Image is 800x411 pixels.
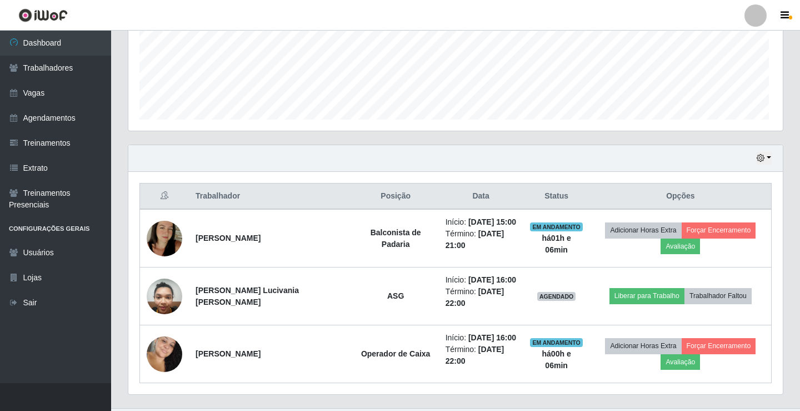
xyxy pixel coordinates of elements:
img: 1757773919254.jpeg [147,273,182,320]
button: Avaliação [661,354,700,370]
strong: há 01 h e 06 min [542,234,571,254]
button: Adicionar Horas Extra [605,338,681,354]
strong: ASG [387,291,404,300]
strong: Operador de Caixa [361,349,431,358]
span: EM ANDAMENTO [530,222,583,231]
strong: [PERSON_NAME] Lucivania [PERSON_NAME] [196,286,299,306]
img: 1682443314153.jpeg [147,207,182,270]
li: Início: [446,274,517,286]
time: [DATE] 15:00 [468,217,516,226]
th: Data [439,184,523,210]
li: Início: [446,216,517,228]
strong: [PERSON_NAME] [196,234,261,242]
li: Término: [446,286,517,309]
strong: [PERSON_NAME] [196,349,261,358]
time: [DATE] 16:00 [468,333,516,342]
span: AGENDADO [537,292,576,301]
th: Status [523,184,590,210]
th: Trabalhador [189,184,353,210]
strong: Balconista de Padaria [371,228,421,249]
img: CoreUI Logo [18,8,68,22]
strong: há 00 h e 06 min [542,349,571,370]
th: Opções [590,184,772,210]
li: Início: [446,332,517,344]
li: Término: [446,228,517,251]
img: 1750087788307.jpeg [147,327,182,382]
time: [DATE] 16:00 [468,275,516,284]
button: Forçar Encerramento [682,338,756,354]
button: Forçar Encerramento [682,222,756,238]
button: Trabalhador Faltou [684,288,752,304]
li: Término: [446,344,517,367]
th: Posição [353,184,439,210]
button: Liberar para Trabalho [609,288,684,304]
button: Adicionar Horas Extra [605,222,681,238]
button: Avaliação [661,239,700,254]
span: EM ANDAMENTO [530,338,583,347]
